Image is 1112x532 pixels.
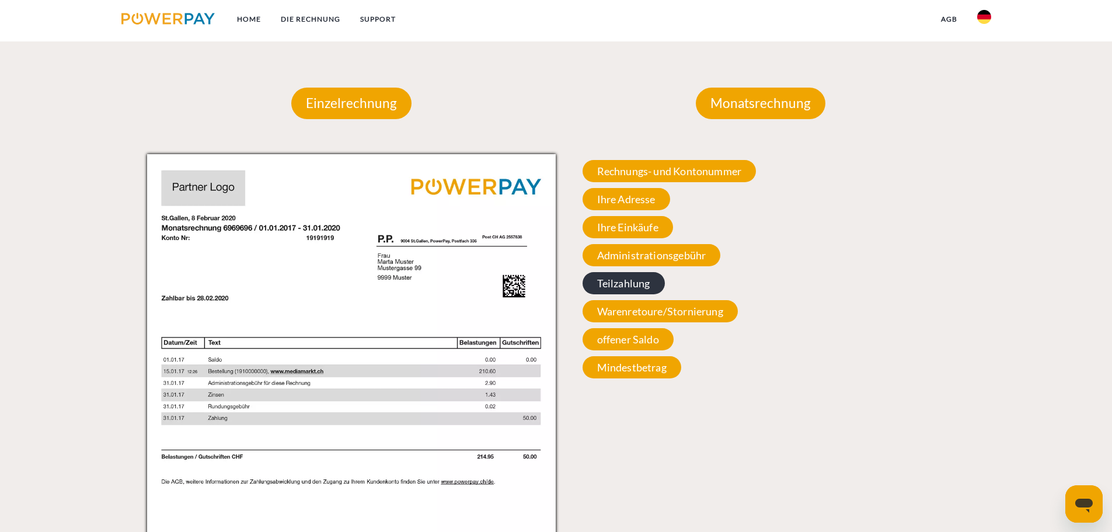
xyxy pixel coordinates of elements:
[121,13,215,25] img: logo-powerpay.svg
[227,9,271,30] a: Home
[583,216,673,238] span: Ihre Einkäufe
[350,9,406,30] a: SUPPORT
[583,188,670,210] span: Ihre Adresse
[583,356,681,378] span: Mindestbetrag
[583,300,738,322] span: Warenretoure/Stornierung
[271,9,350,30] a: DIE RECHNUNG
[583,272,665,294] span: Teilzahlung
[291,88,412,119] p: Einzelrechnung
[931,9,967,30] a: agb
[583,244,721,266] span: Administrationsgebühr
[696,88,825,119] p: Monatsrechnung
[977,10,991,24] img: de
[1065,485,1103,523] iframe: Schaltfläche zum Öffnen des Messaging-Fensters
[583,160,757,182] span: Rechnungs- und Kontonummer
[583,328,674,350] span: offener Saldo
